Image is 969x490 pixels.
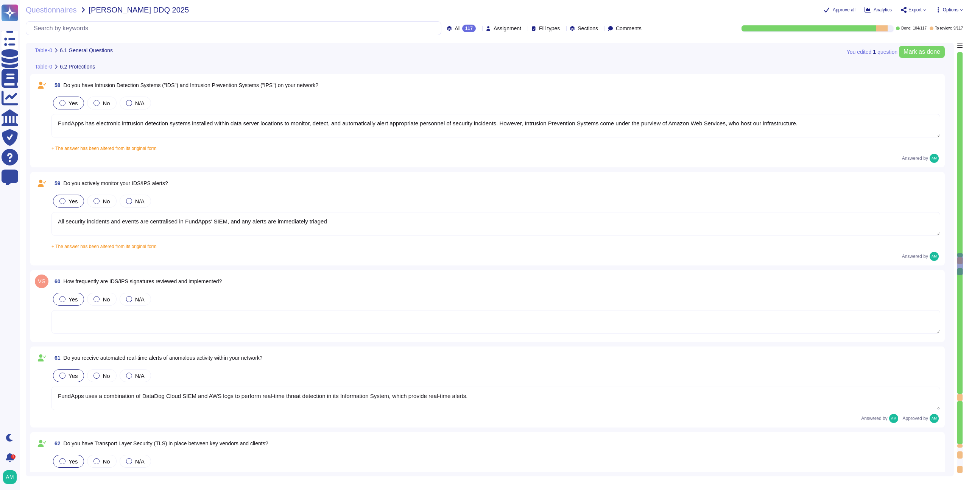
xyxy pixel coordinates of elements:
span: 59 [51,181,61,186]
span: Do you have Intrusion Detection Systems ("IDS") and Intrusion Prevention Systems ("IPS") on your ... [64,82,319,88]
span: Assignment [494,26,521,31]
textarea: FundApps uses a combination of DataDog Cloud SIEM and AWS logs to perform real-time threat detect... [51,387,940,410]
span: 6.1 General Questions [60,48,113,53]
span: N/A [135,296,145,303]
span: Table-0 [35,64,52,69]
span: Table-0 [35,48,52,53]
span: Approve all [833,8,855,12]
span: N/A [135,373,145,379]
span: No [103,100,110,106]
button: Approve all [824,7,855,13]
img: user [35,275,48,288]
span: Answered by [861,416,887,421]
span: Do you receive automated real-time alerts of anomalous activity within your network? [64,355,263,361]
span: How frequently are IDS/IPS signatures reviewed and implemented? [64,278,222,284]
span: Analytics [874,8,892,12]
span: Yes [69,458,78,465]
textarea: All security incidents and events are centralised in FundApps' SIEM, and any alerts are immediate... [51,212,940,236]
span: Yes [69,296,78,303]
span: Export [908,8,922,12]
span: Questionnaires [26,6,77,14]
span: You edited question [847,49,897,55]
span: N/A [135,100,145,106]
input: Search by keywords [30,22,441,35]
span: 104 / 117 [913,27,927,30]
button: user [2,469,22,485]
span: 6.2 Protections [60,64,95,69]
span: No [103,198,110,204]
span: N/A [135,198,145,204]
img: user [3,470,17,484]
span: All [455,26,461,31]
span: Yes [69,100,78,106]
span: 61 [51,355,61,360]
textarea: FundApps has electronic intrusion detection systems installed within data server locations to mon... [51,114,940,137]
span: [PERSON_NAME] DDQ 2025 [89,6,189,14]
span: Yes [69,373,78,379]
span: Answered by [902,156,928,161]
span: 58 [51,83,61,88]
span: No [103,296,110,303]
span: No [103,373,110,379]
div: 117 [462,25,476,32]
span: Do you actively monitor your IDS/IPS alerts? [64,180,168,186]
img: user [930,154,939,163]
img: user [930,252,939,261]
span: Do you have Transport Layer Security (TLS) in place between key vendors and clients? [64,440,268,446]
span: + The answer has been altered from its original form [51,146,157,151]
span: Fill types [539,26,560,31]
span: Sections [578,26,598,31]
span: N/A [135,458,145,465]
span: Mark as done [904,49,940,55]
button: Mark as done [899,46,945,58]
span: No [103,458,110,465]
span: + The answer has been altered from its original form [51,244,157,249]
span: Approved by [903,416,928,421]
span: To review: [935,27,952,30]
button: Analytics [865,7,892,13]
span: Comments [616,26,642,31]
div: 5 [11,454,16,459]
span: Done: [901,27,911,30]
span: 60 [51,279,61,284]
img: user [930,414,939,423]
img: user [889,414,898,423]
span: Yes [69,198,78,204]
b: 1 [873,49,876,55]
span: Options [943,8,958,12]
span: 62 [51,441,61,446]
span: 9 / 117 [953,27,963,30]
span: Answered by [902,254,928,259]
